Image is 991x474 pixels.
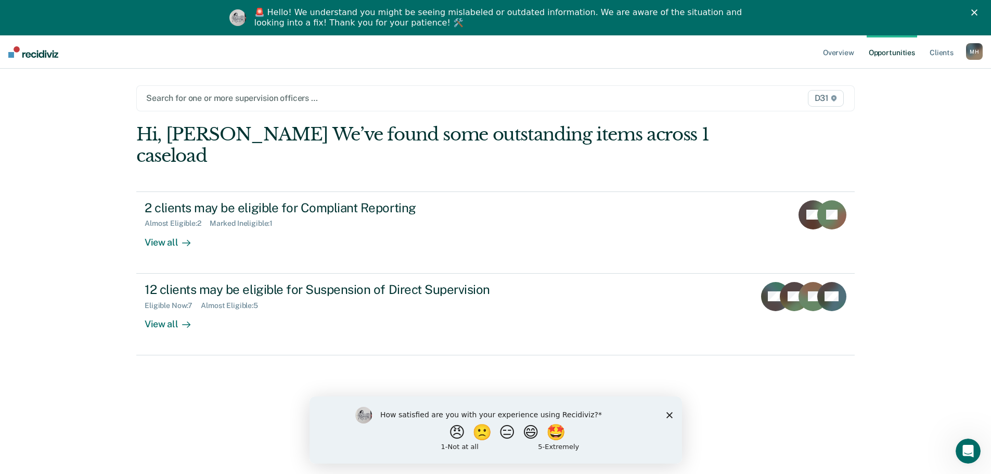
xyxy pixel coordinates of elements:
[201,301,266,310] div: Almost Eligible : 5
[136,191,855,274] a: 2 clients may be eligible for Compliant ReportingAlmost Eligible:2Marked Ineligible:1View all
[808,90,844,107] span: D31
[966,43,983,60] div: M H
[254,7,745,28] div: 🚨 Hello! We understand you might be seeing mislabeled or outdated information. We are aware of th...
[145,282,510,297] div: 12 clients may be eligible for Suspension of Direct Supervision
[821,35,856,69] a: Overview
[145,219,210,228] div: Almost Eligible : 2
[229,9,246,26] img: Profile image for Kim
[867,35,917,69] a: Opportunities
[136,274,855,355] a: 12 clients may be eligible for Suspension of Direct SupervisionEligible Now:7Almost Eligible:5Vie...
[145,301,201,310] div: Eligible Now : 7
[8,46,58,58] img: Recidiviz
[145,310,203,330] div: View all
[310,396,682,464] iframe: Survey by Kim from Recidiviz
[145,228,203,248] div: View all
[145,200,510,215] div: 2 clients may be eligible for Compliant Reporting
[210,219,281,228] div: Marked Ineligible : 1
[966,43,983,60] button: MH
[956,439,981,464] iframe: Intercom live chat
[971,9,982,16] div: Close
[928,35,956,69] a: Clients
[136,124,711,166] div: Hi, [PERSON_NAME] We’ve found some outstanding items across 1 caseload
